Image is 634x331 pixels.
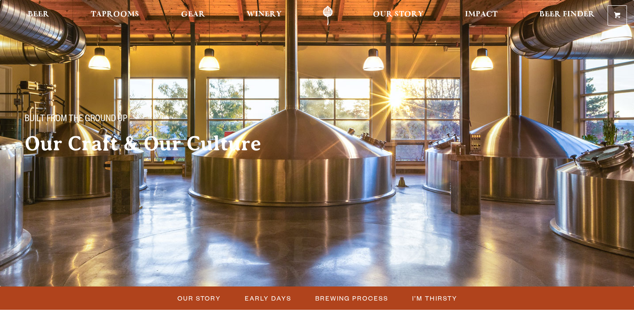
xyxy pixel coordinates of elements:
span: Beer Finder [539,11,595,18]
a: Taprooms [85,6,145,26]
h2: Our Craft & Our Culture [25,133,299,155]
a: Odell Home [311,6,344,26]
span: I’m Thirsty [412,292,457,305]
span: Built From The Ground Up [25,114,127,126]
span: Our Story [373,11,424,18]
span: Early Days [245,292,291,305]
a: Impact [459,6,503,26]
a: Beer [22,6,55,26]
a: Gear [175,6,211,26]
a: Early Days [240,292,296,305]
a: Our Story [367,6,429,26]
span: Our Story [177,292,221,305]
a: Winery [241,6,288,26]
a: Brewing Process [310,292,393,305]
a: I’m Thirsty [407,292,462,305]
span: Winery [247,11,282,18]
span: Taprooms [91,11,139,18]
span: Beer [28,11,49,18]
a: Beer Finder [534,6,601,26]
span: Gear [181,11,205,18]
span: Brewing Process [315,292,388,305]
span: Impact [465,11,498,18]
a: Our Story [172,292,225,305]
